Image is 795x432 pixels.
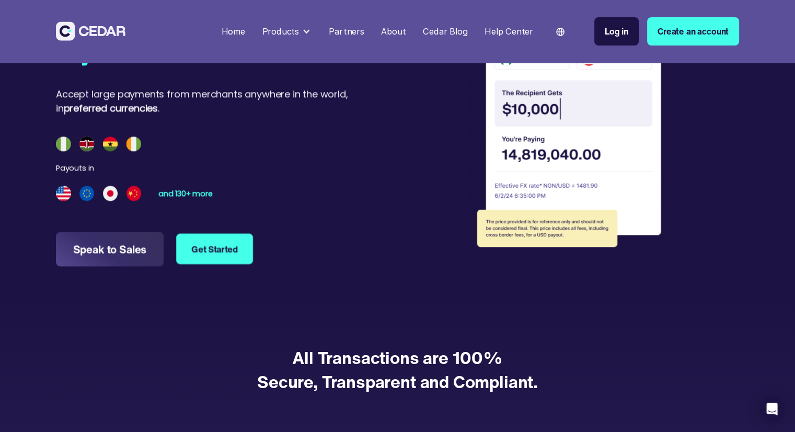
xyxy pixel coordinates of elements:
[329,25,364,38] div: Partners
[485,25,533,38] div: Help Center
[258,21,316,42] div: Products
[647,17,739,46] a: Create an account
[64,101,158,115] strong: preferred currencies
[377,20,410,43] a: About
[56,18,351,65] h4: Receive in the world
[556,28,564,36] img: world icon
[225,336,570,416] h4: All Transactions are 100% Secure, Transparent and Compliant.
[381,25,406,38] div: About
[217,20,249,43] a: Home
[176,233,253,264] a: Get Started
[325,20,368,43] a: Partners
[419,20,472,43] a: Cedar Blog
[423,25,467,38] div: Cedar Blog
[56,87,351,115] div: Accept large payments from merchants anywhere in the world, in .
[759,396,785,422] div: Open Intercom Messenger
[222,25,245,38] div: Home
[594,17,639,46] a: Log in
[56,232,164,266] a: Speak to Sales
[158,190,213,197] div: and 130+ more
[262,25,299,38] div: Products
[605,25,628,38] div: Log in
[480,20,537,43] a: Help Center
[56,163,94,174] div: Payouts in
